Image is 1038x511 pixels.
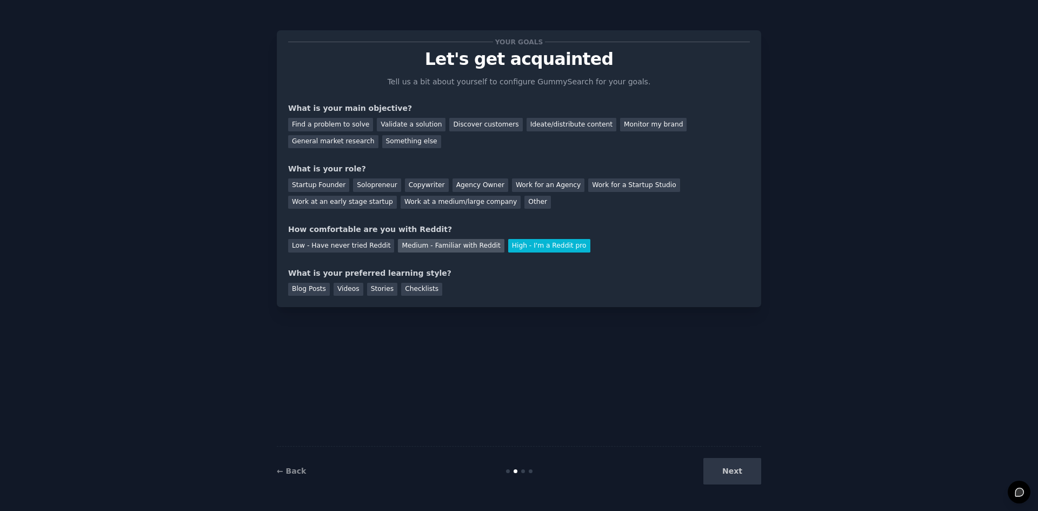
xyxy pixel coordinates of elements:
div: Medium - Familiar with Reddit [398,239,504,253]
div: Work for a Startup Studio [588,178,680,192]
span: Your goals [493,36,545,48]
p: Let's get acquainted [288,50,750,69]
div: Copywriter [405,178,449,192]
div: Work at an early stage startup [288,196,397,209]
div: Stories [367,283,397,296]
div: Checklists [401,283,442,296]
div: Videos [334,283,363,296]
div: What is your preferred learning style? [288,268,750,279]
p: Tell us a bit about yourself to configure GummySearch for your goals. [383,76,655,88]
div: How comfortable are you with Reddit? [288,224,750,235]
div: Find a problem to solve [288,118,373,131]
div: Work at a medium/large company [401,196,521,209]
div: Discover customers [449,118,522,131]
div: Work for an Agency [512,178,584,192]
div: Monitor my brand [620,118,687,131]
div: High - I'm a Reddit pro [508,239,590,253]
div: What is your role? [288,163,750,175]
div: Ideate/distribute content [527,118,616,131]
div: Low - Have never tried Reddit [288,239,394,253]
div: Startup Founder [288,178,349,192]
div: General market research [288,135,378,149]
div: What is your main objective? [288,103,750,114]
div: Blog Posts [288,283,330,296]
div: Something else [382,135,441,149]
div: Validate a solution [377,118,445,131]
div: Solopreneur [353,178,401,192]
a: ← Back [277,467,306,475]
div: Other [524,196,551,209]
div: Agency Owner [453,178,508,192]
